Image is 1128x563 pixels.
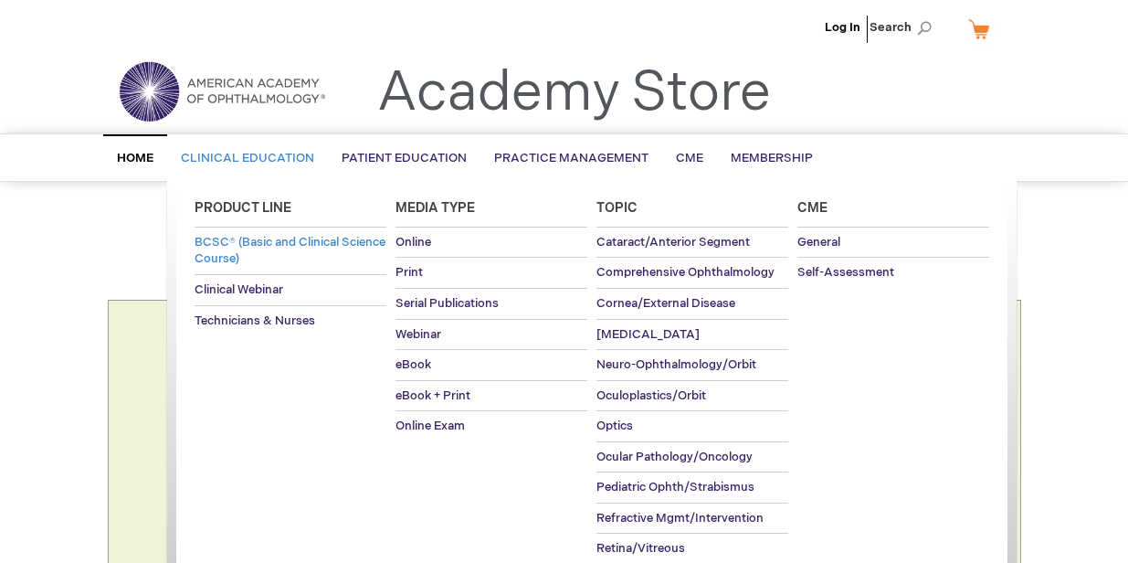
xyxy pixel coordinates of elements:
span: Technicians & Nurses [195,313,315,328]
span: [MEDICAL_DATA] [596,327,700,342]
span: Ocular Pathology/Oncology [596,450,753,464]
span: BCSC® (Basic and Clinical Science Course) [195,235,385,267]
span: eBook + Print [395,388,470,403]
span: CME [676,151,703,165]
span: Optics [596,419,633,433]
a: Log In [825,20,860,35]
span: Neuro-Ophthalmology/Orbit [596,357,756,372]
span: Patient Education [342,151,467,165]
span: Pediatric Ophth/Strabismus [596,480,754,494]
span: Home [117,151,153,165]
span: Cornea/External Disease [596,296,735,311]
span: Membership [731,151,813,165]
span: Practice Management [494,151,648,165]
span: Topic [596,200,638,216]
span: Online Exam [395,419,465,433]
span: Cme [797,200,828,216]
span: Serial Publications [395,296,499,311]
span: Clinical Education [181,151,314,165]
span: Media Type [395,200,475,216]
span: Self-Assessment [797,265,894,280]
span: Refractive Mgmt/Intervention [596,511,764,526]
span: Search [870,9,939,46]
span: Online [395,235,431,250]
span: Clinical Webinar [195,282,283,297]
span: Retina/Vitreous [596,541,685,556]
span: Oculoplastics/Orbit [596,388,706,403]
span: General [797,235,840,250]
a: Academy Store [377,60,771,126]
span: Webinar [395,327,441,342]
span: eBook [395,357,431,372]
span: Cataract/Anterior Segment [596,235,750,250]
span: Product Line [195,200,291,216]
span: Comprehensive Ophthalmology [596,265,775,280]
span: Print [395,265,423,280]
